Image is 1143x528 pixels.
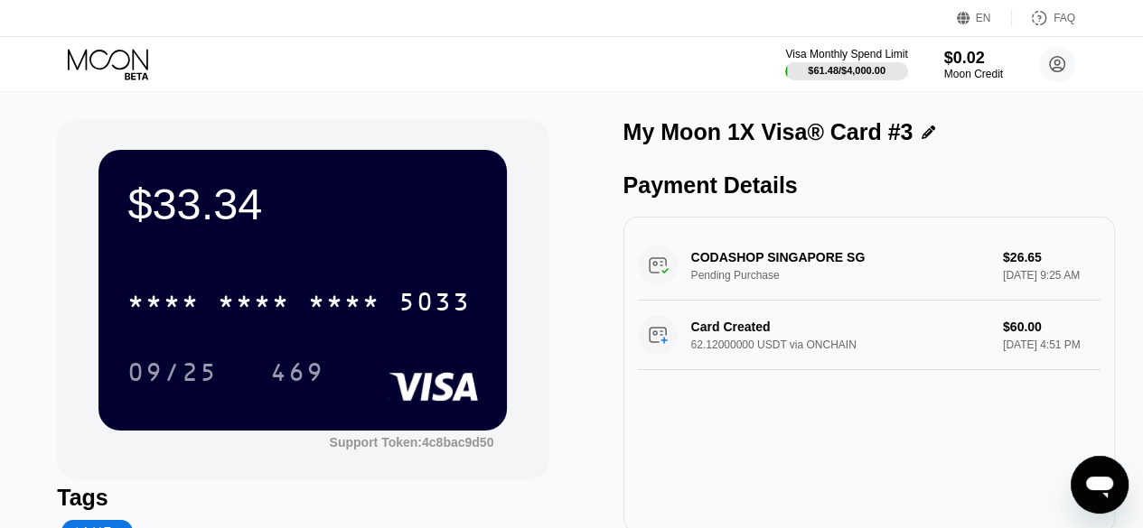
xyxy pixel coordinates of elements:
div: Support Token:4c8bac9d50 [330,435,494,449]
div: Payment Details [623,172,1115,199]
div: 469 [257,349,338,394]
div: Support Token: 4c8bac9d50 [330,435,494,449]
iframe: Button to launch messaging window [1071,456,1129,514]
div: EN [957,9,1012,27]
div: FAQ [1012,9,1075,27]
div: Moon Credit [944,68,1003,80]
div: Visa Monthly Spend Limit$61.48/$4,000.00 [785,48,907,80]
div: 5033 [398,290,471,319]
div: 09/25 [114,349,231,394]
div: $0.02 [944,49,1003,68]
div: EN [976,12,991,24]
div: $33.34 [127,179,478,229]
div: 09/25 [127,360,218,389]
div: Tags [57,485,548,511]
div: Visa Monthly Spend Limit [785,48,907,60]
div: 469 [270,360,324,389]
div: $0.02Moon Credit [944,49,1003,80]
div: My Moon 1X Visa® Card #3 [623,119,913,145]
div: $61.48 / $4,000.00 [808,65,885,76]
div: FAQ [1054,12,1075,24]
